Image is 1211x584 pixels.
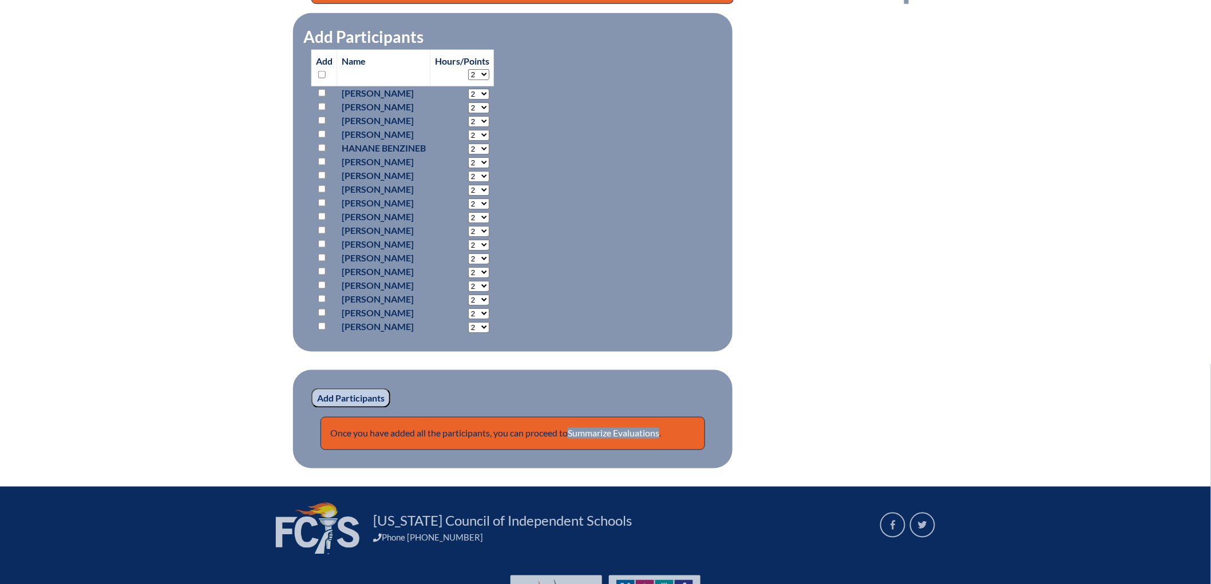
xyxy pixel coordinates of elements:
p: [PERSON_NAME] [342,182,426,196]
p: [PERSON_NAME] [342,265,426,279]
p: [PERSON_NAME] [342,292,426,306]
img: FCIS_logo_white [276,503,359,554]
p: [PERSON_NAME] [342,320,426,333]
p: [PERSON_NAME] [342,237,426,251]
p: [PERSON_NAME] [342,169,426,182]
p: Name [342,54,426,68]
p: [PERSON_NAME] [342,279,426,292]
input: Add Participants [311,388,390,408]
p: [PERSON_NAME] [342,100,426,114]
p: Once you have added all the participants, you can proceed to . [320,417,705,450]
p: Add [316,54,333,82]
legend: Add Participants [302,27,425,46]
p: [PERSON_NAME] [342,114,426,128]
p: [PERSON_NAME] [342,306,426,320]
p: [PERSON_NAME] [342,86,426,100]
a: [US_STATE] Council of Independent Schools [369,512,636,530]
p: Hanane Benzineb [342,141,426,155]
a: Summarize Evaluations [568,428,659,439]
p: [PERSON_NAME] [342,128,426,141]
p: [PERSON_NAME] [342,224,426,237]
p: [PERSON_NAME] [342,210,426,224]
p: [PERSON_NAME] [342,155,426,169]
div: Phone [PHONE_NUMBER] [373,533,866,543]
p: [PERSON_NAME] [342,196,426,210]
p: Hours/Points [435,54,489,68]
p: [PERSON_NAME] [342,251,426,265]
